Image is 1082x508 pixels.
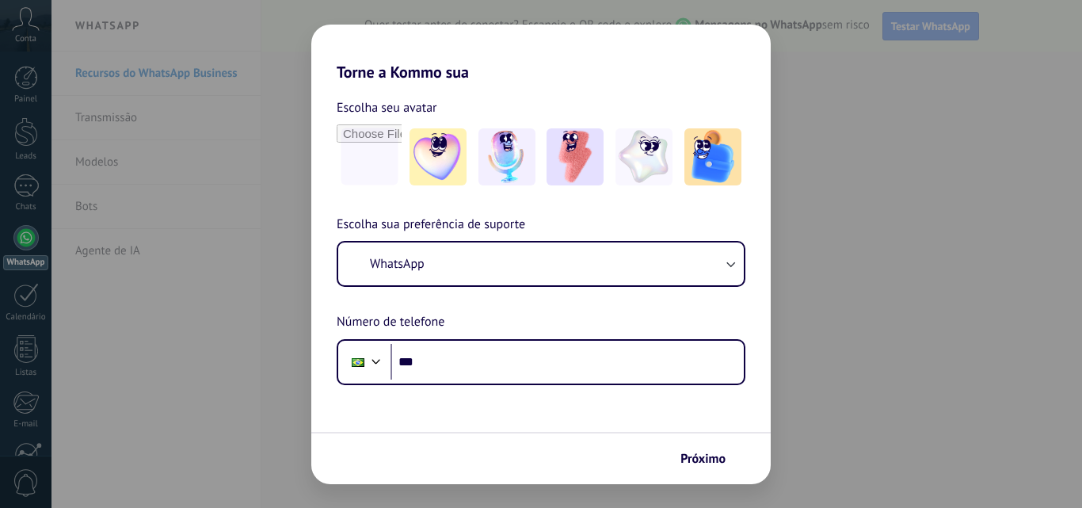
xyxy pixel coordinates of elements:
[343,346,373,379] div: Brazil: + 55
[370,256,425,272] span: WhatsApp
[311,25,771,82] h2: Torne a Kommo sua
[337,97,437,118] span: Escolha seu avatar
[478,128,535,185] img: -2.jpeg
[337,215,525,235] span: Escolha sua preferência de suporte
[680,453,726,464] span: Próximo
[410,128,467,185] img: -1.jpeg
[337,312,444,333] span: Número de telefone
[615,128,672,185] img: -4.jpeg
[338,243,744,285] button: WhatsApp
[673,445,747,472] button: Próximo
[684,128,741,185] img: -5.jpeg
[547,128,604,185] img: -3.jpeg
